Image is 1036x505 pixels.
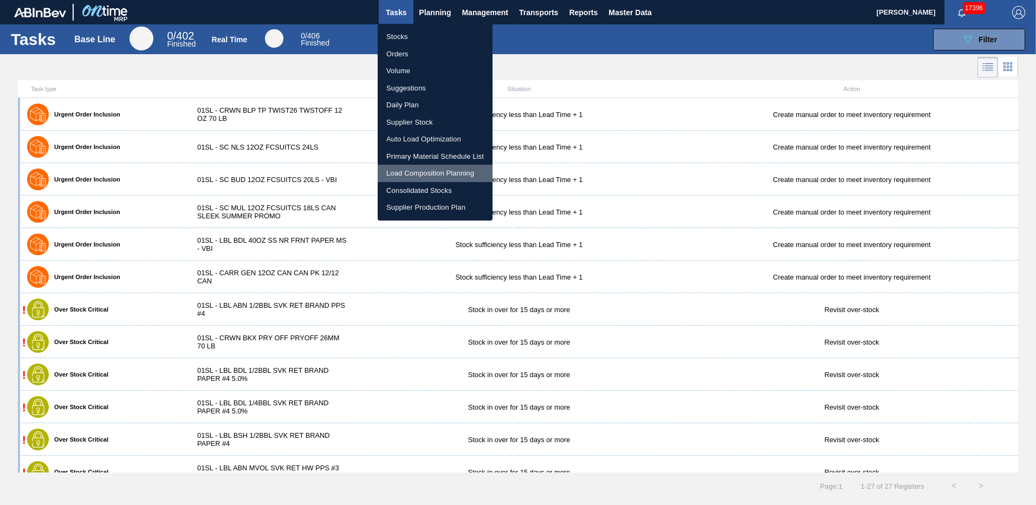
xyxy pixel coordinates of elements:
a: Supplier Production Plan [378,199,493,216]
a: Load Composition Planning [378,165,493,182]
a: Suggestions [378,80,493,97]
a: Stocks [378,28,493,46]
a: Consolidated Stocks [378,182,493,199]
a: Auto Load Optimization [378,131,493,148]
a: Primary Material Schedule List [378,148,493,165]
a: Daily Plan [378,96,493,114]
a: Orders [378,46,493,63]
a: Supplier Stock [378,114,493,131]
a: Volume [378,62,493,80]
